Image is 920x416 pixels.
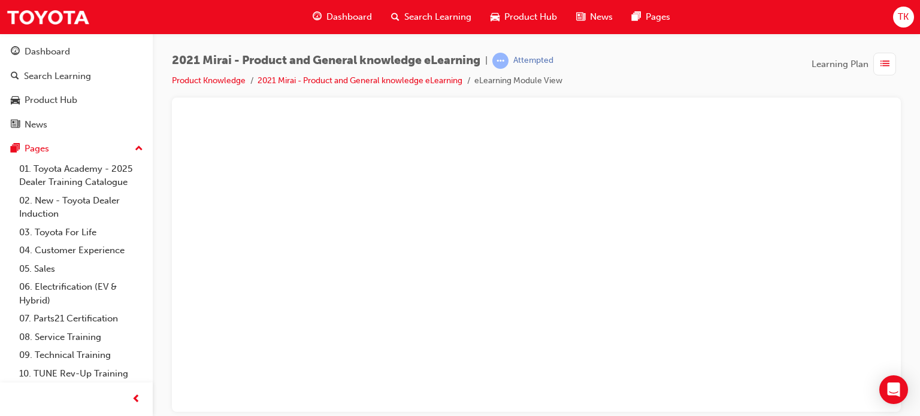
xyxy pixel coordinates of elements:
a: 08. Service Training [14,328,148,347]
span: TK [898,10,909,24]
div: Product Hub [25,93,77,107]
a: news-iconNews [567,5,622,29]
div: News [25,118,47,132]
span: Search Learning [404,10,471,24]
a: 02. New - Toyota Dealer Induction [14,192,148,223]
a: 01. Toyota Academy - 2025 Dealer Training Catalogue [14,160,148,192]
a: search-iconSearch Learning [382,5,481,29]
span: pages-icon [632,10,641,25]
span: News [590,10,613,24]
a: guage-iconDashboard [303,5,382,29]
span: 2021 Mirai - Product and General knowledge eLearning [172,54,480,68]
span: learningRecordVerb_ATTEMPT-icon [492,53,509,69]
a: 07. Parts21 Certification [14,309,148,328]
a: 06. Electrification (EV & Hybrid) [14,278,148,309]
img: Trak [6,4,90,31]
button: Learning Plan [812,53,901,75]
div: Attempted [513,55,553,66]
span: search-icon [11,71,19,82]
div: Search Learning [24,69,91,83]
span: | [485,54,488,68]
span: car-icon [491,10,500,25]
button: TK [893,7,914,28]
a: car-iconProduct Hub [481,5,567,29]
div: Pages [25,142,49,156]
span: pages-icon [11,144,20,154]
a: 04. Customer Experience [14,241,148,260]
div: Dashboard [25,45,70,59]
span: search-icon [391,10,400,25]
span: guage-icon [313,10,322,25]
a: 10. TUNE Rev-Up Training [14,365,148,383]
a: 03. Toyota For Life [14,223,148,242]
a: Dashboard [5,41,148,63]
span: news-icon [11,120,20,130]
span: news-icon [576,10,585,25]
span: list-icon [880,57,889,72]
a: pages-iconPages [622,5,680,29]
a: Product Knowledge [172,75,246,86]
a: News [5,114,148,136]
div: Open Intercom Messenger [879,375,908,404]
button: Pages [5,138,148,160]
span: up-icon [135,141,143,157]
span: Product Hub [504,10,557,24]
span: Learning Plan [812,57,868,71]
span: car-icon [11,95,20,106]
a: 05. Sales [14,260,148,278]
a: 09. Technical Training [14,346,148,365]
span: prev-icon [132,392,141,407]
li: eLearning Module View [474,74,562,88]
a: Product Hub [5,89,148,111]
a: Search Learning [5,65,148,87]
span: Pages [646,10,670,24]
button: DashboardSearch LearningProduct HubNews [5,38,148,138]
span: Dashboard [326,10,372,24]
span: guage-icon [11,47,20,57]
a: 2021 Mirai - Product and General knowledge eLearning [258,75,462,86]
